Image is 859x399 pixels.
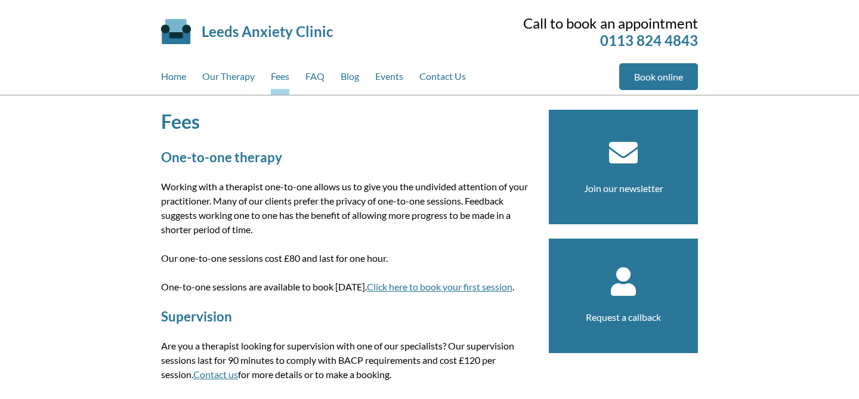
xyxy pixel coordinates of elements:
[271,63,289,95] a: Fees
[600,32,698,49] a: 0113 824 4843
[161,63,186,95] a: Home
[305,63,325,95] a: FAQ
[586,311,661,323] a: Request a callback
[202,63,255,95] a: Our Therapy
[161,308,534,324] h2: Supervision
[419,63,466,95] a: Contact Us
[341,63,359,95] a: Blog
[161,149,534,165] h2: One-to-one therapy
[193,369,238,380] a: Contact us
[161,251,534,265] p: Our one-to-one sessions cost £80 and last for one hour.
[584,183,663,194] a: Join our newsletter
[375,63,403,95] a: Events
[161,110,534,133] h1: Fees
[202,23,333,40] a: Leeds Anxiety Clinic
[161,180,534,237] p: Working with a therapist one-to-one allows us to give you the undivided attention of your practit...
[161,339,534,382] p: Are you a therapist looking for supervision with one of our specialists? Our supervision sessions...
[161,280,534,294] p: One-to-one sessions are available to book [DATE]. .
[367,281,512,292] a: Click here to book your first session
[619,63,698,90] a: Book online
